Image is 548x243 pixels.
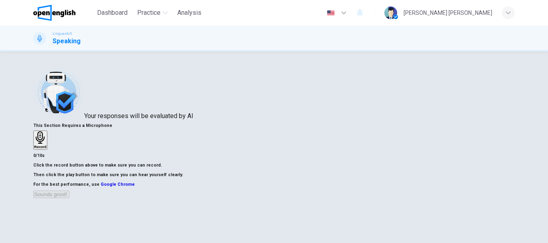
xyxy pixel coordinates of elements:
[101,182,135,187] a: Google Chrome
[134,6,171,20] button: Practice
[33,121,515,131] h6: This Section Requires a Microphone
[33,5,94,21] a: OpenEnglish logo
[53,31,72,36] span: Linguaskill
[84,112,193,120] span: Your responses will be evaluated by AI
[97,8,128,18] span: Dashboard
[33,180,515,189] h6: For the best performance, use
[33,161,515,180] h6: Click the record button above to make sure you can record. Then click the play button to make sur...
[137,8,160,18] span: Practice
[34,145,47,149] h6: Record
[33,151,515,161] h6: 0/10s
[33,131,47,150] button: Record
[53,36,81,46] h1: Speaking
[33,191,69,198] button: Sounds good!
[33,5,75,21] img: OpenEnglish logo
[384,6,397,19] img: Profile picture
[177,8,201,18] span: Analysis
[174,6,205,20] button: Analysis
[404,8,492,18] div: [PERSON_NAME] [PERSON_NAME]
[326,10,336,16] img: en
[33,67,84,118] img: robot icon
[94,6,131,20] button: Dashboard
